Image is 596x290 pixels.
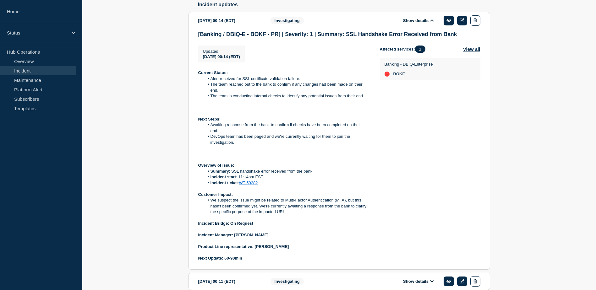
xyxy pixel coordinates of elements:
strong: Next Update: 60-90min [198,256,242,260]
li: Awaiting response from the bank to confirm if checks have been completed on their end. [204,122,370,134]
li: : SSL handshake error received from the bank [204,169,370,174]
h2: Incident updates [198,2,490,8]
button: View all [463,46,480,53]
span: [DATE] 00:14 (EDT) [203,54,240,59]
a: WT-59282 [239,180,258,185]
strong: Incident Manager: [PERSON_NAME] [198,233,269,237]
button: Show details [401,279,436,284]
li: The team reached out to the bank to confirm if any changes had been made on their end. [204,82,370,93]
strong: Incident ticket [211,180,238,185]
strong: Current Status: [198,70,228,75]
li: The team is conducting internal checks to identify any potential issues from their end. [204,93,370,99]
strong: Incident start [211,175,236,179]
li: Alert received for SSL certificate validation failure. [204,76,370,82]
strong: Overview of issue: [198,163,234,168]
li: DevOps team has been paged and we're currently waiting for them to join the investigation. [204,134,370,145]
span: Affected services: [380,46,429,53]
div: [DATE] 00:14 (EDT) [198,15,261,26]
span: Investigating [271,17,304,24]
strong: Product Line representative: [PERSON_NAME] [198,244,289,249]
strong: Next Steps: [198,117,221,121]
span: 1 [415,46,425,53]
div: [DATE] 00:11 (EDT) [198,276,261,287]
li: : [204,180,370,186]
p: Updated : [203,49,240,54]
p: Status [7,30,67,35]
strong: Summary [211,169,229,174]
li: : 11:14pm EST [204,174,370,180]
span: BOKF [393,72,405,77]
strong: Incident Bridge: On Request [198,221,254,226]
strong: Customer Impact: [198,192,233,197]
li: We suspect the issue might be related to Multi-Factor Authentication (MFA), but this hasn't been ... [204,197,370,215]
span: Investigating [271,278,304,285]
p: Banking - DBIQ-Enterprise [385,62,433,67]
h3: [Banking / DBIQ-E - BOKF - PR] | Severity: 1 | Summary: SSL Handshake Error Received from Bank [198,31,480,38]
div: down [385,72,390,77]
button: Show details [401,18,436,23]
